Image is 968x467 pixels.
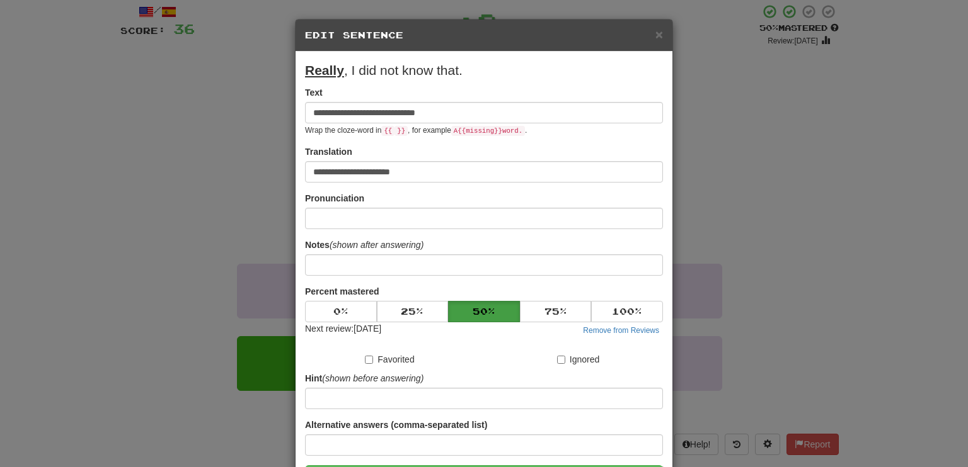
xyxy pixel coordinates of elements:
[330,240,423,250] em: (shown after answering)
[305,192,364,205] label: Pronunciation
[305,239,423,251] label: Notes
[305,126,527,135] small: Wrap the cloze-word in , for example .
[381,126,395,136] code: {{
[322,373,423,383] em: (shown before answering)
[365,353,414,366] label: Favorited
[377,301,449,322] button: 25%
[365,356,373,364] input: Favorited
[655,27,663,42] span: ×
[451,126,525,136] code: A {{ missing }} word.
[305,86,323,99] label: Text
[305,63,344,77] u: Really
[305,145,352,158] label: Translation
[557,356,565,364] input: Ignored
[557,353,599,366] label: Ignored
[520,301,592,322] button: 75%
[305,419,487,431] label: Alternative answers (comma-separated list)
[579,324,663,337] button: Remove from Reviews
[305,61,663,80] p: , I did not know that.
[655,28,663,41] button: Close
[305,285,379,298] label: Percent mastered
[305,301,377,322] button: 0%
[395,126,408,136] code: }}
[305,301,663,322] div: Percent mastered
[591,301,663,322] button: 100%
[305,322,381,337] div: Next review: [DATE]
[305,29,663,42] h5: Edit Sentence
[305,372,423,385] label: Hint
[448,301,520,322] button: 50%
